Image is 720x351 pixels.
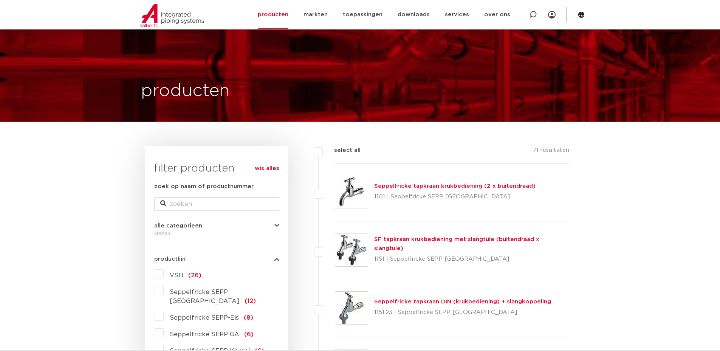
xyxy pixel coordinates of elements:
[255,164,279,173] a: wis alles
[374,299,551,305] a: Seppelfricke tapkraan DIN (krukbediening) + slangkoppeling
[374,191,536,203] p: 1101 | Seppelfricke SEPP [GEOGRAPHIC_DATA]
[533,146,569,158] p: 71 resultaten
[170,289,240,304] span: Seppelfricke SEPP [GEOGRAPHIC_DATA]
[154,161,279,176] h3: filter producten
[245,298,256,304] span: (12)
[374,306,551,319] p: 1151.23 | Seppelfricke SEPP [GEOGRAPHIC_DATA]
[323,146,361,155] label: select all
[335,234,368,266] img: Thumbnail for SF tapkraan krukbediening met slangtule (buitendraad x slangtule)
[374,237,539,251] a: SF tapkraan krukbediening met slangtule (buitendraad x slangtule)
[154,197,279,211] input: zoeken
[154,256,186,262] span: productlijn
[170,272,183,278] span: VSH
[335,176,368,209] img: Thumbnail for Seppelfricke tapkraan krukbediening (2 x buitendraad)
[335,292,368,324] img: Thumbnail for Seppelfricke tapkraan DIN (krukbediening) + slangkoppeling
[244,315,253,321] span: (8)
[154,256,279,262] button: productlijn
[141,79,230,103] h1: producten
[170,331,239,337] span: Seppelfricke SEPP GA
[374,253,570,265] p: 1151 | Seppelfricke SEPP [GEOGRAPHIC_DATA]
[374,183,536,189] a: Seppelfricke tapkraan krukbediening (2 x buitendraad)
[154,229,279,238] div: kranen
[170,315,239,321] span: Seppelfricke SEPP-Eis
[244,331,254,337] span: (6)
[154,223,202,229] span: alle categorieën
[154,223,279,229] button: alle categorieën
[154,182,254,191] label: zoek op naam of productnummer
[188,272,201,278] span: (26)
